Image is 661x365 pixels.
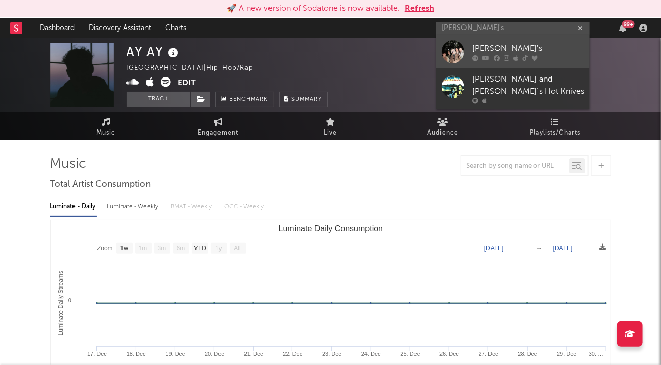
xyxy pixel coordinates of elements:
a: Discovery Assistant [82,18,158,38]
span: Live [324,127,337,139]
button: Summary [279,92,328,107]
text: YTD [193,245,206,252]
button: Refresh [405,3,434,15]
text: 18. Dec [126,351,145,357]
text: 21. Dec [243,351,263,357]
text: 30. … [589,351,603,357]
text: → [536,245,542,252]
text: 19. Dec [165,351,185,357]
button: Track [127,92,190,107]
div: Luminate - Daily [50,198,97,216]
div: AY AY [127,43,181,60]
text: 0 [68,297,71,303]
span: Benchmark [230,94,268,106]
button: Edit [178,77,197,90]
div: 🚀 A new version of Sodatone is now available. [227,3,400,15]
div: [PERSON_NAME]'s [472,42,584,55]
text: 25. Dec [400,351,420,357]
a: [PERSON_NAME]'s [436,35,590,68]
text: 1y [215,245,222,252]
span: Engagement [198,127,239,139]
text: 3m [157,245,166,252]
text: Zoom [97,245,113,252]
text: 29. Dec [557,351,576,357]
text: 17. Dec [87,351,107,357]
a: Benchmark [215,92,274,107]
text: 26. Dec [439,351,459,357]
text: 23. Dec [322,351,341,357]
a: Music [50,112,162,140]
text: 28. Dec [518,351,537,357]
button: 99+ [619,24,626,32]
span: Summary [292,97,322,102]
text: Luminate Daily Streams [57,271,64,335]
a: Live [275,112,387,140]
div: [PERSON_NAME] and [PERSON_NAME]’s Hot Knives [472,73,584,98]
a: Engagement [162,112,275,140]
input: Search by song name or URL [461,162,569,170]
text: 1m [138,245,147,252]
span: Audience [427,127,458,139]
text: [DATE] [553,245,573,252]
span: Music [96,127,115,139]
text: 24. Dec [361,351,380,357]
span: Total Artist Consumption [50,178,151,191]
text: 6m [176,245,185,252]
a: [PERSON_NAME] and [PERSON_NAME]’s Hot Knives [436,68,590,109]
span: Playlists/Charts [530,127,580,139]
input: Search for artists [436,22,590,35]
text: 20. Dec [205,351,224,357]
a: Playlists/Charts [499,112,611,140]
div: [GEOGRAPHIC_DATA] | Hip-Hop/Rap [127,62,265,74]
text: 27. Dec [478,351,498,357]
text: 1w [120,245,128,252]
text: 22. Dec [283,351,302,357]
div: 99 + [622,20,635,28]
a: Dashboard [33,18,82,38]
text: Luminate Daily Consumption [278,224,383,233]
a: Charts [158,18,193,38]
text: All [234,245,240,252]
a: Audience [387,112,499,140]
text: [DATE] [484,245,504,252]
div: Luminate - Weekly [107,198,161,216]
